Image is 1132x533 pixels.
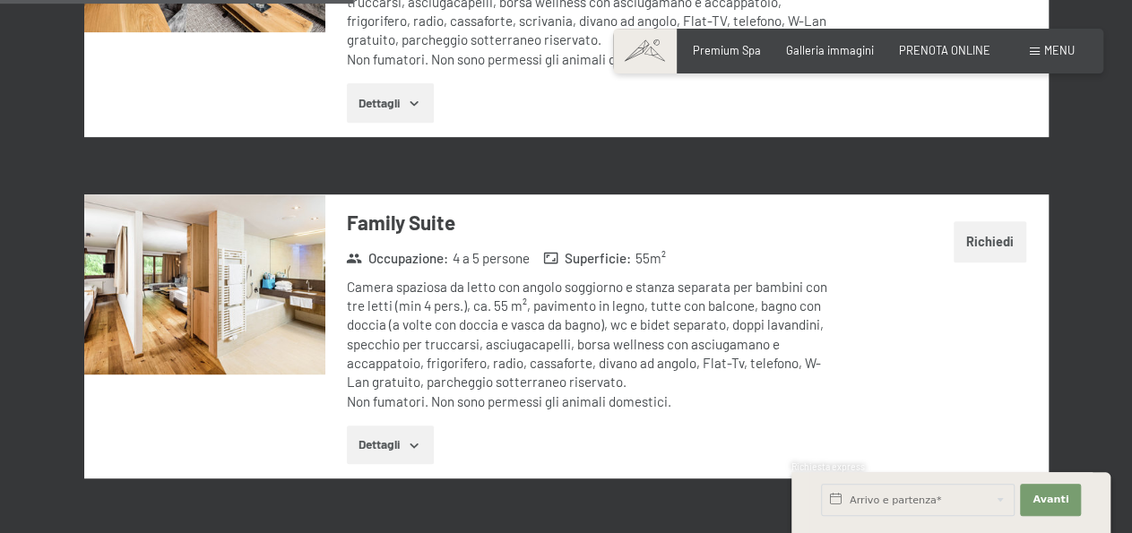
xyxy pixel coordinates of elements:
[1044,43,1075,57] span: Menu
[1033,493,1068,507] span: Avanti
[791,461,865,472] span: Richiesta express
[693,43,761,57] a: Premium Spa
[347,209,832,236] h3: Family Suite
[347,426,434,465] button: Dettagli
[899,43,990,57] a: PRENOTA ONLINE
[347,278,832,411] div: Camera spaziosa da letto con angolo soggiorno e stanza separata per bambini con tre letti (min 4 ...
[635,248,666,267] span: 55 m²
[1020,484,1081,516] button: Avanti
[543,248,632,267] strong: Superficie :
[84,194,325,375] img: mss_renderimg.php
[786,43,874,57] a: Galleria immagini
[347,83,434,123] button: Dettagli
[954,221,1027,262] button: Richiedi
[452,248,529,267] span: 4 a 5 persone
[346,248,448,267] strong: Occupazione :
